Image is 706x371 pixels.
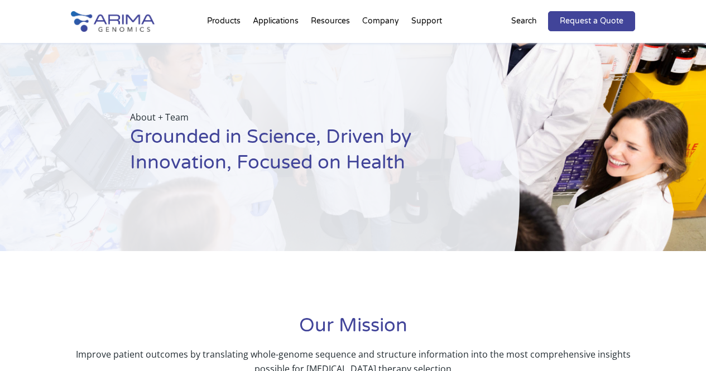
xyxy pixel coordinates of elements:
p: About + Team [130,110,464,124]
h1: Grounded in Science, Driven by Innovation, Focused on Health [130,124,464,184]
p: Search [511,14,537,28]
img: Arima-Genomics-logo [71,11,155,32]
a: Request a Quote [548,11,635,31]
h1: Our Mission [71,313,636,347]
